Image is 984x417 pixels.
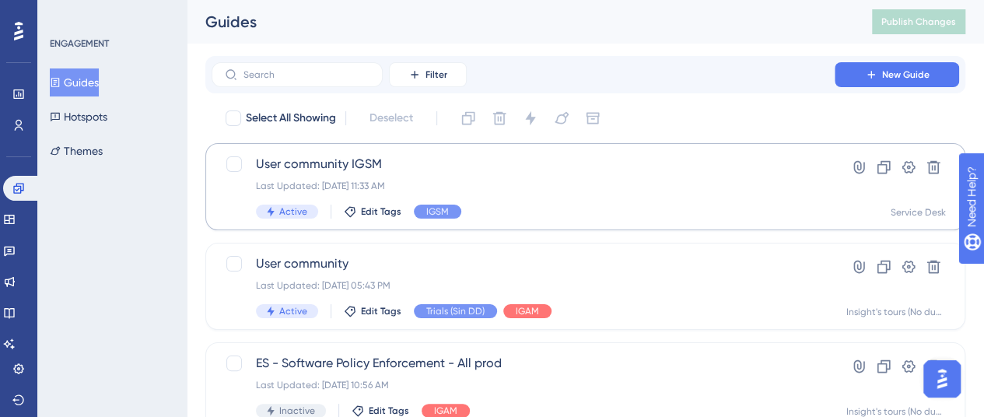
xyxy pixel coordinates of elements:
span: Need Help? [37,4,97,23]
div: Last Updated: [DATE] 05:43 PM [256,279,790,292]
span: IGSM [426,205,449,218]
span: Trials (Sin DD) [426,305,485,317]
span: User community IGSM [256,155,790,173]
input: Search [243,69,369,80]
span: Active [279,205,307,218]
button: Edit Tags [352,405,409,417]
button: Hotspots [50,103,107,131]
button: Edit Tags [344,205,401,218]
div: ENGAGEMENT [50,37,109,50]
button: Filter [389,62,467,87]
span: Deselect [369,109,413,128]
div: Last Updated: [DATE] 11:33 AM [256,180,790,192]
div: Guides [205,11,833,33]
button: New Guide [835,62,959,87]
span: IGAM [434,405,457,417]
span: Filter [425,68,447,81]
span: Edit Tags [361,205,401,218]
button: Publish Changes [872,9,965,34]
span: Active [279,305,307,317]
button: Edit Tags [344,305,401,317]
span: Edit Tags [369,405,409,417]
span: New Guide [882,68,930,81]
div: Last Updated: [DATE] 10:56 AM [256,379,790,391]
span: Select All Showing [246,109,336,128]
button: Deselect [355,104,427,132]
span: ES - Software Policy Enforcement - All prod [256,354,790,373]
div: Insight's tours (No dummy data) [846,306,946,318]
span: Publish Changes [881,16,956,28]
span: Inactive [279,405,315,417]
span: User community [256,254,790,273]
iframe: UserGuiding AI Assistant Launcher [919,356,965,402]
button: Themes [50,137,103,165]
span: IGAM [516,305,539,317]
span: Edit Tags [361,305,401,317]
button: Guides [50,68,99,96]
div: Service Desk [891,206,946,219]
